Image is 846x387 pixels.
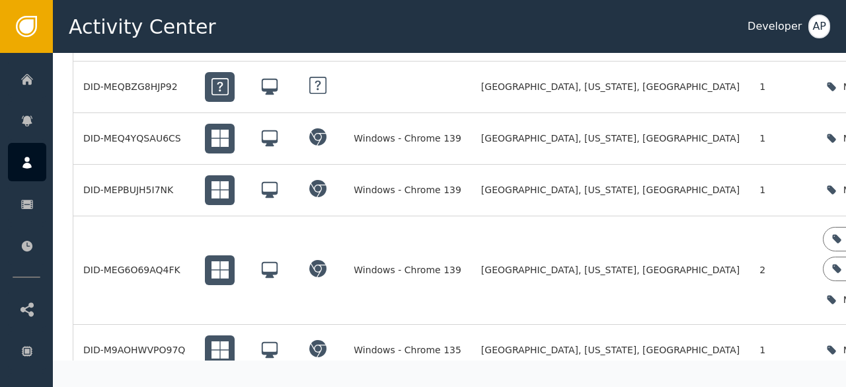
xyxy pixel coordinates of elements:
div: Windows - Chrome 135 [354,343,461,357]
div: DID-M9AOHWVPO97Q [83,343,185,357]
span: [GEOGRAPHIC_DATA], [US_STATE], [GEOGRAPHIC_DATA] [481,263,740,277]
div: 1 [759,343,802,357]
div: DID-MEQBZG8HJP92 [83,80,185,94]
div: 1 [759,132,802,146]
div: Windows - Chrome 139 [354,263,461,277]
span: [GEOGRAPHIC_DATA], [US_STATE], [GEOGRAPHIC_DATA] [481,183,740,197]
div: DID-MEG6O69AQ4FK [83,263,185,277]
span: Activity Center [69,12,216,42]
span: [GEOGRAPHIC_DATA], [US_STATE], [GEOGRAPHIC_DATA] [481,132,740,146]
div: Developer [748,19,802,34]
div: 1 [759,80,802,94]
div: DID-MEQ4YQSAU6CS [83,132,185,146]
div: Windows - Chrome 139 [354,183,461,197]
span: [GEOGRAPHIC_DATA], [US_STATE], [GEOGRAPHIC_DATA] [481,80,740,94]
span: [GEOGRAPHIC_DATA], [US_STATE], [GEOGRAPHIC_DATA] [481,343,740,357]
div: DID-MEPBUJH5I7NK [83,183,185,197]
div: Windows - Chrome 139 [354,132,461,146]
button: AP [808,15,830,38]
div: 1 [759,183,802,197]
div: 2 [759,263,802,277]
